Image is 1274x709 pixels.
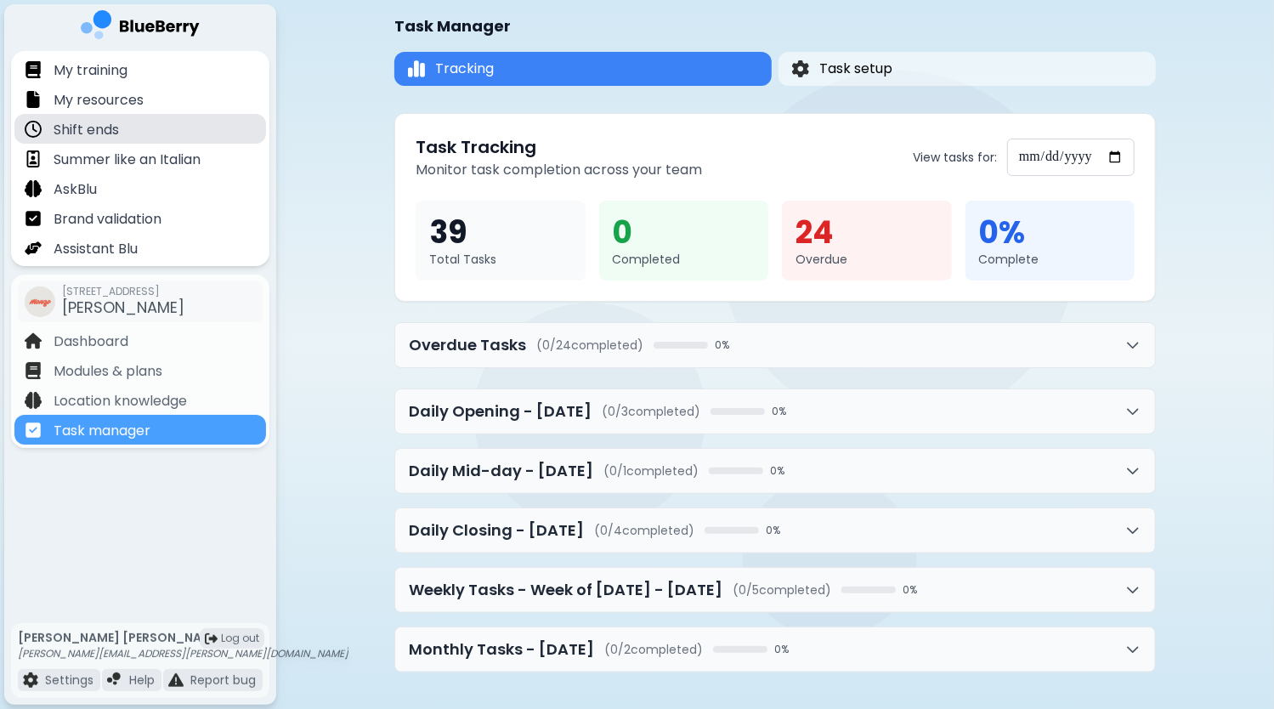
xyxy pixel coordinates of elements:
[536,337,643,353] span: ( 0 / 24 completed)
[394,14,511,38] h1: Task Manager
[54,421,150,441] p: Task manager
[409,519,584,542] h2: Daily Closing - [DATE]
[772,405,786,418] span: 0 %
[604,642,703,657] span: ( 0 / 2 completed)
[435,59,494,79] span: Tracking
[25,240,42,257] img: file icon
[979,252,1122,267] div: Complete
[18,647,348,661] p: [PERSON_NAME][EMAIL_ADDRESS][PERSON_NAME][DOMAIN_NAME]
[774,643,789,656] span: 0 %
[395,323,1155,367] button: Overdue Tasks(0/24completed)0%
[54,120,119,140] p: Shift ends
[54,179,97,200] p: AskBlu
[25,121,42,138] img: file icon
[733,582,831,598] span: ( 0 / 5 completed)
[416,160,702,180] p: Monitor task completion across your team
[792,60,809,78] img: Task setup
[715,338,729,352] span: 0 %
[54,90,144,111] p: My resources
[395,568,1155,612] button: Weekly Tasks - Week of [DATE] - [DATE](0/5completed)0%
[25,210,42,227] img: file icon
[62,297,184,318] span: [PERSON_NAME]
[395,449,1155,493] button: Daily Mid-day - [DATE](0/1completed)0%
[23,672,38,688] img: file icon
[25,150,42,167] img: file icon
[602,404,700,419] span: ( 0 / 3 completed)
[594,523,694,538] span: ( 0 / 4 completed)
[913,150,997,165] label: View tasks for:
[129,672,155,688] p: Help
[54,391,187,411] p: Location knowledge
[54,239,138,259] p: Assistant Blu
[429,214,572,252] div: 39
[107,672,122,688] img: file icon
[25,422,42,439] img: file icon
[409,333,526,357] h2: Overdue Tasks
[395,627,1155,672] button: Monthly Tasks - [DATE](0/2completed)0%
[25,286,55,317] img: company thumbnail
[62,285,184,298] span: [STREET_ADDRESS]
[409,459,593,483] h2: Daily Mid-day - [DATE]
[429,252,572,267] div: Total Tasks
[190,672,256,688] p: Report bug
[25,332,42,349] img: file icon
[613,252,756,267] div: Completed
[45,672,93,688] p: Settings
[603,463,699,479] span: ( 0 / 1 completed)
[395,508,1155,553] button: Daily Closing - [DATE](0/4completed)0%
[25,180,42,197] img: file icon
[54,60,127,81] p: My training
[613,214,756,252] div: 0
[25,362,42,379] img: file icon
[221,632,259,645] span: Log out
[205,632,218,645] img: logout
[395,389,1155,434] button: Daily Opening - [DATE](0/3completed)0%
[54,361,162,382] p: Modules & plans
[409,578,722,602] h2: Weekly Tasks - Week of [DATE] - [DATE]
[54,150,201,170] p: Summer like an Italian
[796,214,938,252] div: 24
[25,392,42,409] img: file icon
[796,252,938,267] div: Overdue
[779,52,1156,86] button: Task setupTask setup
[408,60,425,79] img: Tracking
[81,10,200,45] img: company logo
[54,332,128,352] p: Dashboard
[409,400,592,423] h2: Daily Opening - [DATE]
[416,134,702,160] h2: Task Tracking
[903,583,917,597] span: 0 %
[25,91,42,108] img: file icon
[770,464,784,478] span: 0 %
[168,672,184,688] img: file icon
[25,61,42,78] img: file icon
[18,630,348,645] p: [PERSON_NAME] [PERSON_NAME]
[409,638,594,661] h2: Monthly Tasks - [DATE]
[394,52,772,86] button: TrackingTracking
[766,524,780,537] span: 0 %
[54,209,161,230] p: Brand validation
[819,59,892,79] span: Task setup
[979,214,1122,252] div: 0 %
